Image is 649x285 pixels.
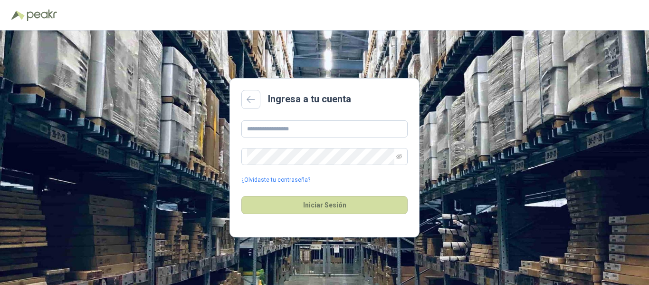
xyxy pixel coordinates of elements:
a: ¿Olvidaste tu contraseña? [241,176,310,185]
h2: Ingresa a tu cuenta [268,92,351,107]
span: eye-invisible [396,154,402,159]
img: Peakr [27,10,57,21]
button: Iniciar Sesión [241,196,408,214]
img: Logo [11,10,25,20]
